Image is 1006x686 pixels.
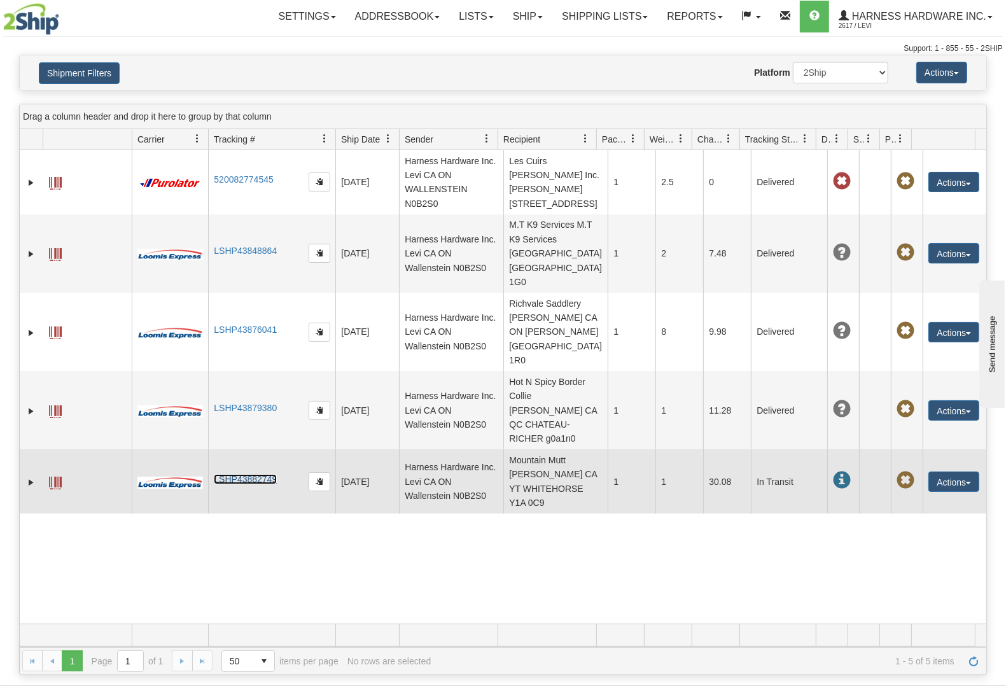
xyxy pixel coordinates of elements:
[608,449,655,514] td: 1
[347,656,431,666] div: No rows are selected
[25,248,38,260] a: Expand
[335,449,399,514] td: [DATE]
[826,128,848,150] a: Delivery Status filter column settings
[833,244,851,262] span: Unknown
[309,244,330,263] button: Copy to clipboard
[476,128,498,150] a: Sender filter column settings
[503,150,608,214] td: Les Cuirs [PERSON_NAME] Inc. [PERSON_NAME][STREET_ADDRESS]
[977,278,1005,408] iframe: chat widget
[794,128,816,150] a: Tracking Status filter column settings
[503,449,608,514] td: Mountain Mutt [PERSON_NAME] CA YT WHITEHORSE Y1A 0C9
[309,323,330,342] button: Copy to clipboard
[314,128,335,150] a: Tracking # filter column settings
[221,650,339,672] span: items per page
[399,150,503,214] td: Harness Hardware Inc. Levi CA ON WALLENSTEIN N0B2S0
[963,650,984,671] a: Refresh
[335,293,399,371] td: [DATE]
[214,325,277,335] a: LSHP43876041
[833,472,851,489] span: In Transit
[214,246,277,256] a: LSHP43848864
[49,471,62,491] a: Label
[928,472,979,492] button: Actions
[49,242,62,263] a: Label
[399,293,503,371] td: Harness Hardware Inc. Levi CA ON Wallenstein N0B2S0
[309,401,330,420] button: Copy to clipboard
[399,371,503,449] td: Harness Hardware Inc. Levi CA ON Wallenstein N0B2S0
[697,133,724,146] span: Charge
[20,104,986,129] div: grid grouping header
[346,1,450,32] a: Addressbook
[25,476,38,489] a: Expand
[897,472,914,489] span: Pickup Not Assigned
[62,650,82,671] span: Page 1
[890,128,911,150] a: Pickup Status filter column settings
[751,214,827,293] td: Delivered
[602,133,629,146] span: Packages
[650,133,676,146] span: Weight
[39,62,120,84] button: Shipment Filters
[214,474,277,484] a: LSHP43882749
[405,133,433,146] span: Sender
[703,150,751,214] td: 0
[575,128,596,150] a: Recipient filter column settings
[703,293,751,371] td: 9.98
[885,133,896,146] span: Pickup Status
[503,371,608,449] td: Hot N Spicy Border Collie [PERSON_NAME] CA QC CHATEAU-RICHER g0a1n0
[3,3,59,35] img: logo2617.jpg
[503,1,552,32] a: Ship
[399,214,503,293] td: Harness Hardware Inc. Levi CA ON Wallenstein N0B2S0
[221,650,275,672] span: Page sizes drop down
[186,128,208,150] a: Carrier filter column settings
[137,476,202,489] img: 30 - Loomis Express
[335,150,399,214] td: [DATE]
[670,128,692,150] a: Weight filter column settings
[751,371,827,449] td: Delivered
[608,371,655,449] td: 1
[269,1,346,32] a: Settings
[49,171,62,192] a: Label
[608,150,655,214] td: 1
[916,62,967,83] button: Actions
[309,472,330,491] button: Copy to clipboard
[897,244,914,262] span: Pickup Not Assigned
[754,66,790,79] label: Platform
[137,326,202,339] img: 30 - Loomis Express
[341,133,380,146] span: Ship Date
[214,174,273,185] a: 520082774545
[25,176,38,189] a: Expand
[833,400,851,418] span: Unknown
[655,214,703,293] td: 2
[928,243,979,263] button: Actions
[335,371,399,449] td: [DATE]
[503,133,540,146] span: Recipient
[703,214,751,293] td: 7.48
[3,43,1003,54] div: Support: 1 - 855 - 55 - 2SHIP
[552,1,657,32] a: Shipping lists
[214,133,255,146] span: Tracking #
[137,405,202,417] img: 30 - Loomis Express
[49,321,62,341] a: Label
[928,400,979,421] button: Actions
[821,133,832,146] span: Delivery Status
[399,449,503,514] td: Harness Hardware Inc. Levi CA ON Wallenstein N0B2S0
[928,322,979,342] button: Actions
[745,133,800,146] span: Tracking Status
[655,449,703,514] td: 1
[897,322,914,340] span: Pickup Not Assigned
[703,449,751,514] td: 30.08
[751,293,827,371] td: Delivered
[833,322,851,340] span: Unknown
[92,650,164,672] span: Page of 1
[25,326,38,339] a: Expand
[440,656,954,666] span: 1 - 5 of 5 items
[718,128,739,150] a: Charge filter column settings
[655,293,703,371] td: 8
[751,150,827,214] td: Delivered
[897,172,914,190] span: Pickup Not Assigned
[137,133,165,146] span: Carrier
[254,651,274,671] span: select
[503,214,608,293] td: M.T K9 Services M.T K9 Services [GEOGRAPHIC_DATA] [GEOGRAPHIC_DATA] 1G0
[853,133,864,146] span: Shipment Issues
[839,20,934,32] span: 2617 / Levi
[49,400,62,420] a: Label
